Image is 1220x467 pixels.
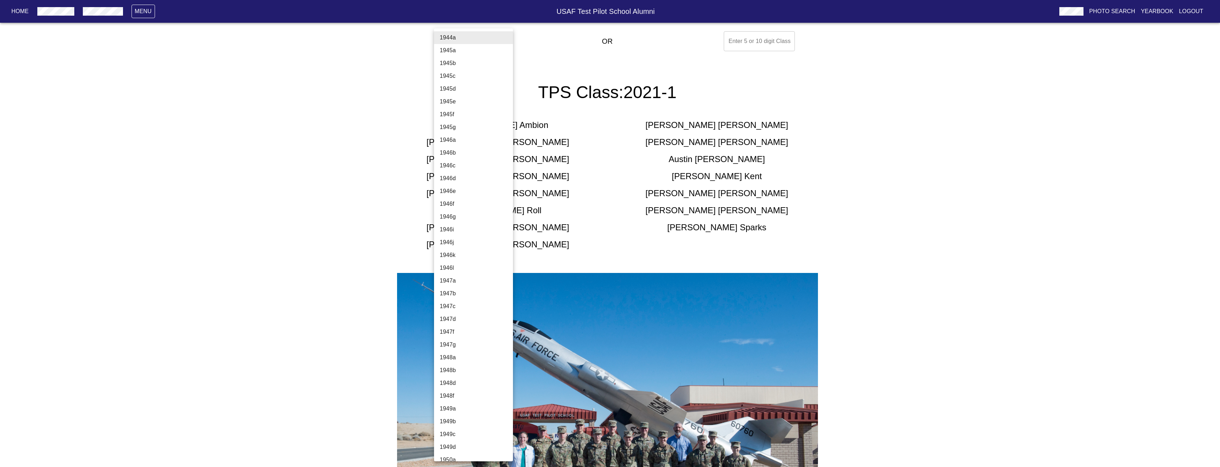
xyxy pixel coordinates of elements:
li: 1948a [434,351,518,364]
li: 1946d [434,172,518,185]
li: 1946c [434,159,518,172]
li: 1947a [434,274,518,287]
li: 1946k [434,249,518,262]
li: 1945f [434,108,518,121]
li: 1946f [434,198,518,210]
li: 1946a [434,134,518,146]
li: 1946g [434,210,518,223]
li: 1946l [434,262,518,274]
li: 1945g [434,121,518,134]
li: 1945b [434,57,518,70]
li: 1947c [434,300,518,313]
li: 1945d [434,82,518,95]
li: 1946j [434,236,518,249]
li: 1946e [434,185,518,198]
li: 1948d [434,377,518,390]
li: 1948b [434,364,518,377]
li: 1950a [434,453,518,466]
li: 1945c [434,70,518,82]
li: 1946b [434,146,518,159]
li: 1948f [434,390,518,402]
li: 1947g [434,338,518,351]
li: 1945e [434,95,518,108]
li: 1947f [434,326,518,338]
li: 1945a [434,44,518,57]
li: 1946i [434,223,518,236]
li: 1949d [434,441,518,453]
li: 1949a [434,402,518,415]
li: 1949c [434,428,518,441]
li: 1944a [434,31,518,44]
li: 1947d [434,313,518,326]
li: 1949b [434,415,518,428]
li: 1947b [434,287,518,300]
